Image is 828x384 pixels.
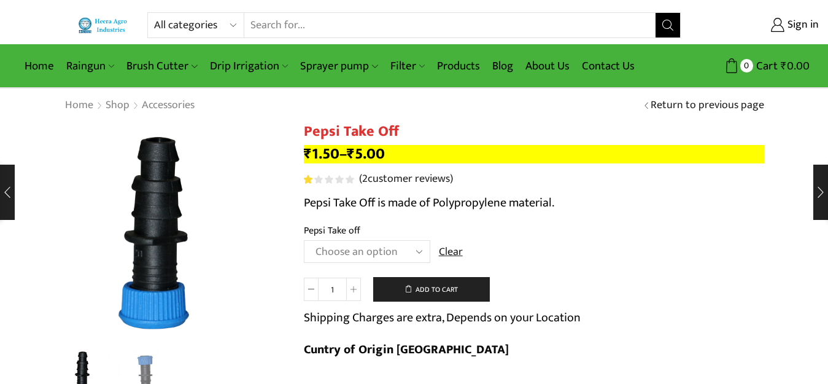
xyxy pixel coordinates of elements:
a: Contact Us [576,52,641,80]
bdi: 1.50 [304,141,339,167]
a: Drip Irrigation [204,52,294,80]
a: Sprayer pump [294,52,384,80]
a: Home [64,98,94,114]
a: Raingun [60,52,120,80]
a: Sign in [699,14,819,36]
p: – [304,145,764,163]
a: Blog [486,52,519,80]
p: Shipping Charges are extra, Depends on your Location [304,308,581,327]
span: 2 [362,170,368,188]
button: Search button [656,13,680,37]
span: ₹ [304,141,312,167]
input: Search for... [244,13,656,37]
bdi: 5.00 [347,141,385,167]
h1: Pepsi Take Off [304,123,764,141]
a: Accessories [141,98,195,114]
a: Products [431,52,486,80]
span: ₹ [781,57,787,76]
a: Brush Cutter [120,52,203,80]
button: Add to cart [373,277,490,302]
a: About Us [519,52,576,80]
a: Clear options [439,245,463,261]
div: Rated 1.00 out of 5 [304,175,354,184]
input: Product quantity [319,278,346,301]
a: Shop [105,98,130,114]
a: Filter [384,52,431,80]
span: Sign in [784,17,819,33]
div: 1 / 2 [64,123,285,344]
a: Home [18,52,60,80]
p: Pepsi Take Off is made of Polypropylene material. [304,193,764,213]
label: Pepsi Take off [304,224,360,238]
b: Cuntry of Origin [GEOGRAPHIC_DATA] [304,339,509,360]
bdi: 0.00 [781,57,810,76]
a: Return to previous page [651,98,764,114]
span: Rated out of 5 based on customer ratings [304,175,314,184]
a: (2customer reviews) [359,171,453,187]
a: 0 Cart ₹0.00 [693,55,810,77]
span: ₹ [347,141,355,167]
span: 2 [304,175,356,184]
nav: Breadcrumb [64,98,195,114]
img: pepsi take up [64,123,285,344]
span: 0 [740,59,753,72]
span: Cart [753,58,778,74]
